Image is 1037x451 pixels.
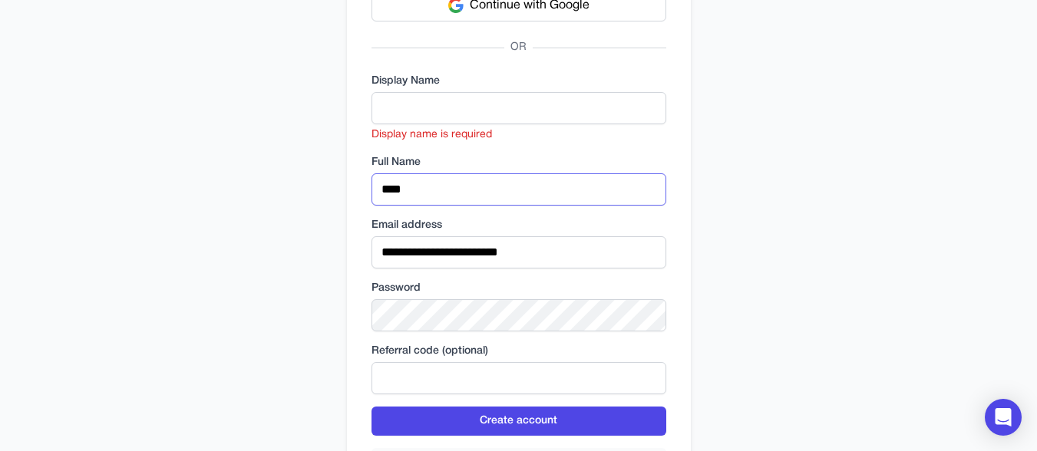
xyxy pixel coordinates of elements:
[504,40,533,55] span: OR
[372,218,666,233] label: Email address
[372,344,666,359] label: Referral code (optional)
[372,74,666,89] label: Display Name
[372,281,666,296] label: Password
[985,399,1022,436] div: Open Intercom Messenger
[372,407,666,436] button: Create account
[372,127,666,143] p: Display name is required
[372,155,666,170] label: Full Name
